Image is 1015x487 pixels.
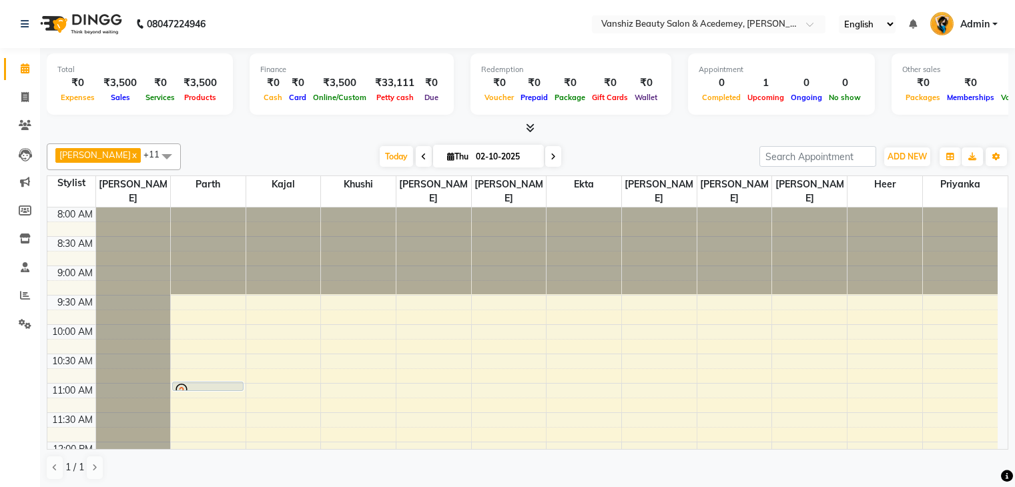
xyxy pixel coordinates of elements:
[65,460,84,474] span: 1 / 1
[178,75,222,91] div: ₹3,500
[396,176,471,207] span: [PERSON_NAME]
[57,93,98,102] span: Expenses
[923,176,998,193] span: priyanka
[286,93,310,102] span: Card
[173,382,243,390] div: [PERSON_NAME], TK01, 11:00 AM-11:10 AM, Only Hair consultation
[699,93,744,102] span: Completed
[825,93,864,102] span: No show
[171,176,246,193] span: parth
[825,75,864,91] div: 0
[96,176,171,207] span: [PERSON_NAME]
[55,266,95,280] div: 9:00 AM
[699,75,744,91] div: 0
[147,5,206,43] b: 08047224946
[370,75,420,91] div: ₹33,111
[310,75,370,91] div: ₹3,500
[444,151,472,161] span: Thu
[622,176,697,207] span: [PERSON_NAME]
[888,151,927,161] span: ADD NEW
[49,325,95,339] div: 10:00 AM
[902,93,944,102] span: Packages
[960,17,990,31] span: Admin
[107,93,133,102] span: Sales
[884,147,930,166] button: ADD NEW
[902,75,944,91] div: ₹0
[142,75,178,91] div: ₹0
[631,75,661,91] div: ₹0
[944,93,998,102] span: Memberships
[57,75,98,91] div: ₹0
[246,176,321,193] span: kajal
[260,64,443,75] div: Finance
[551,75,589,91] div: ₹0
[631,93,661,102] span: Wallet
[380,146,413,167] span: Today
[260,75,286,91] div: ₹0
[49,384,95,398] div: 11:00 AM
[759,146,876,167] input: Search Appointment
[131,149,137,160] a: x
[481,64,661,75] div: Redemption
[57,64,222,75] div: Total
[787,75,825,91] div: 0
[49,354,95,368] div: 10:30 AM
[373,93,417,102] span: Petty cash
[517,75,551,91] div: ₹0
[55,237,95,251] div: 8:30 AM
[50,442,95,456] div: 12:00 PM
[589,75,631,91] div: ₹0
[481,93,517,102] span: Voucher
[699,64,864,75] div: Appointment
[142,93,178,102] span: Services
[551,93,589,102] span: Package
[744,93,787,102] span: Upcoming
[321,176,396,193] span: khushi
[517,93,551,102] span: Prepaid
[181,93,220,102] span: Products
[848,176,922,193] span: Heer
[697,176,772,207] span: [PERSON_NAME]
[589,93,631,102] span: Gift Cards
[744,75,787,91] div: 1
[286,75,310,91] div: ₹0
[98,75,142,91] div: ₹3,500
[787,93,825,102] span: Ongoing
[55,296,95,310] div: 9:30 AM
[420,75,443,91] div: ₹0
[34,5,125,43] img: logo
[944,75,998,91] div: ₹0
[421,93,442,102] span: Due
[772,176,847,207] span: [PERSON_NAME]
[310,93,370,102] span: Online/Custom
[47,176,95,190] div: Stylist
[59,149,131,160] span: [PERSON_NAME]
[547,176,621,193] span: Ekta
[55,207,95,221] div: 8:00 AM
[472,176,547,207] span: [PERSON_NAME]
[260,93,286,102] span: Cash
[481,75,517,91] div: ₹0
[472,147,539,167] input: 2025-10-02
[49,413,95,427] div: 11:30 AM
[930,12,954,35] img: Admin
[143,149,170,159] span: +11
